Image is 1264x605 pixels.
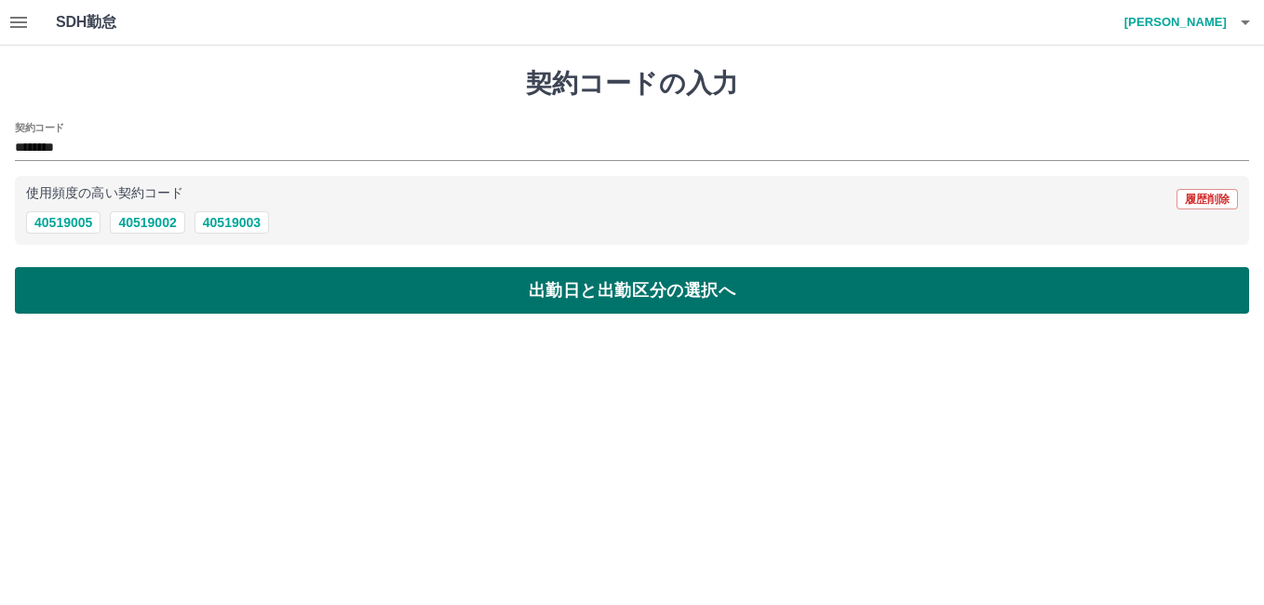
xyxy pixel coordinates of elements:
[1177,189,1238,209] button: 履歴削除
[26,211,101,234] button: 40519005
[26,187,183,200] p: 使用頻度の高い契約コード
[110,211,184,234] button: 40519002
[15,267,1249,314] button: 出勤日と出勤区分の選択へ
[15,68,1249,100] h1: 契約コードの入力
[195,211,269,234] button: 40519003
[15,120,64,135] h2: 契約コード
